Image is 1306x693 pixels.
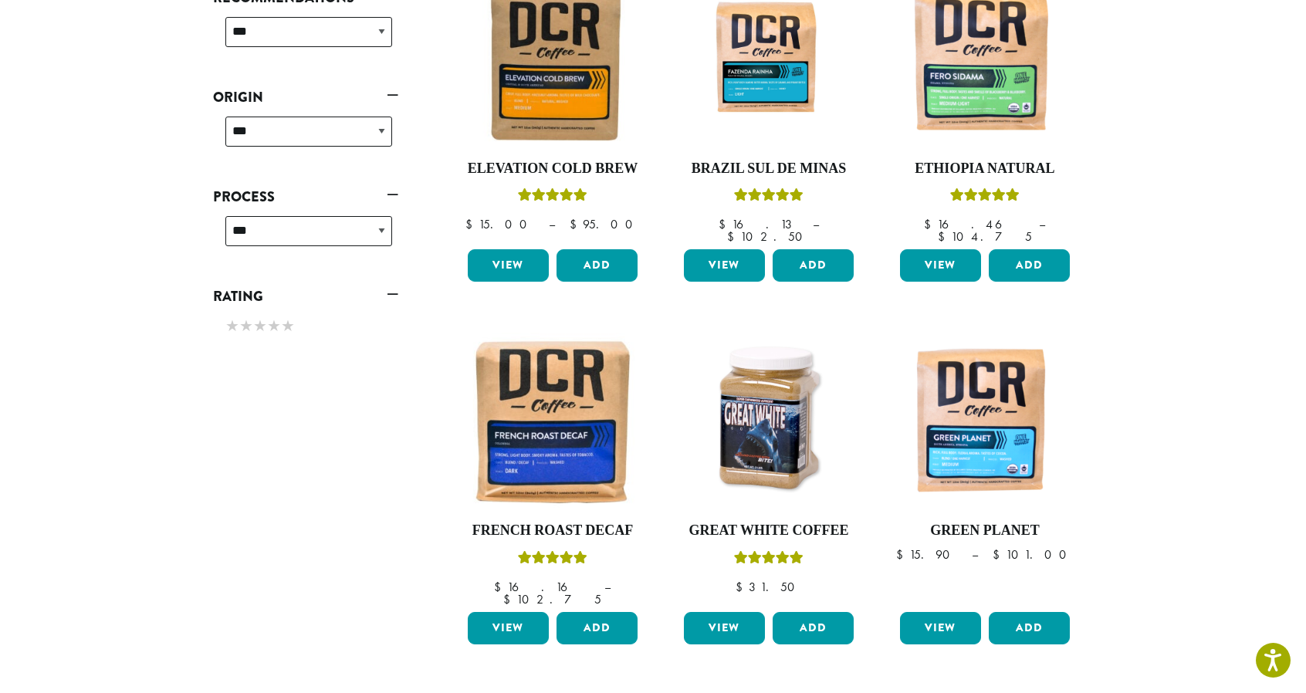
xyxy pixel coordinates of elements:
[281,315,295,337] span: ★
[680,333,858,510] img: Great-White-Coffee.png
[773,249,854,282] button: Add
[734,186,804,209] div: Rated 5.00 out of 5
[213,110,398,165] div: Origin
[468,249,549,282] a: View
[239,315,253,337] span: ★
[465,216,534,232] bdi: 15.00
[896,333,1074,510] img: DCR-Green-Planet-Coffee-Bag-300x300.png
[557,249,638,282] button: Add
[570,216,640,232] bdi: 95.00
[213,11,398,66] div: Brew Recommendations
[989,249,1070,282] button: Add
[896,522,1074,539] h4: Green Planet
[464,522,641,539] h4: French Roast Decaf
[213,184,398,210] a: Process
[900,249,981,282] a: View
[938,228,951,245] span: $
[518,549,587,572] div: Rated 5.00 out of 5
[684,612,765,644] a: View
[518,186,587,209] div: Rated 5.00 out of 5
[468,612,549,644] a: View
[736,579,749,595] span: $
[494,579,507,595] span: $
[464,333,641,606] a: French Roast DecafRated 5.00 out of 5
[604,579,611,595] span: –
[924,216,937,232] span: $
[549,216,555,232] span: –
[896,333,1074,606] a: Green Planet
[684,249,765,282] a: View
[465,216,479,232] span: $
[464,161,641,177] h4: Elevation Cold Brew
[993,546,1074,563] bdi: 101.00
[972,546,978,563] span: –
[503,591,601,607] bdi: 102.75
[267,315,281,337] span: ★
[727,228,810,245] bdi: 102.50
[813,216,819,232] span: –
[950,186,1020,209] div: Rated 5.00 out of 5
[557,612,638,644] button: Add
[727,228,740,245] span: $
[938,228,1032,245] bdi: 104.75
[503,591,516,607] span: $
[719,216,798,232] bdi: 16.13
[900,612,981,644] a: View
[225,315,239,337] span: ★
[734,549,804,572] div: Rated 5.00 out of 5
[680,333,858,606] a: Great White CoffeeRated 5.00 out of 5 $31.50
[896,546,957,563] bdi: 15.90
[924,216,1024,232] bdi: 16.46
[494,579,590,595] bdi: 16.16
[1039,216,1045,232] span: –
[896,546,909,563] span: $
[773,612,854,644] button: Add
[570,216,583,232] span: $
[464,333,641,510] img: French-Roast-Decaf-12oz-300x300.jpg
[213,283,398,309] a: Rating
[719,216,732,232] span: $
[680,522,858,539] h4: Great White Coffee
[213,84,398,110] a: Origin
[989,612,1070,644] button: Add
[680,161,858,177] h4: Brazil Sul De Minas
[896,161,1074,177] h4: Ethiopia Natural
[993,546,1006,563] span: $
[736,579,802,595] bdi: 31.50
[213,309,398,345] div: Rating
[213,210,398,265] div: Process
[253,315,267,337] span: ★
